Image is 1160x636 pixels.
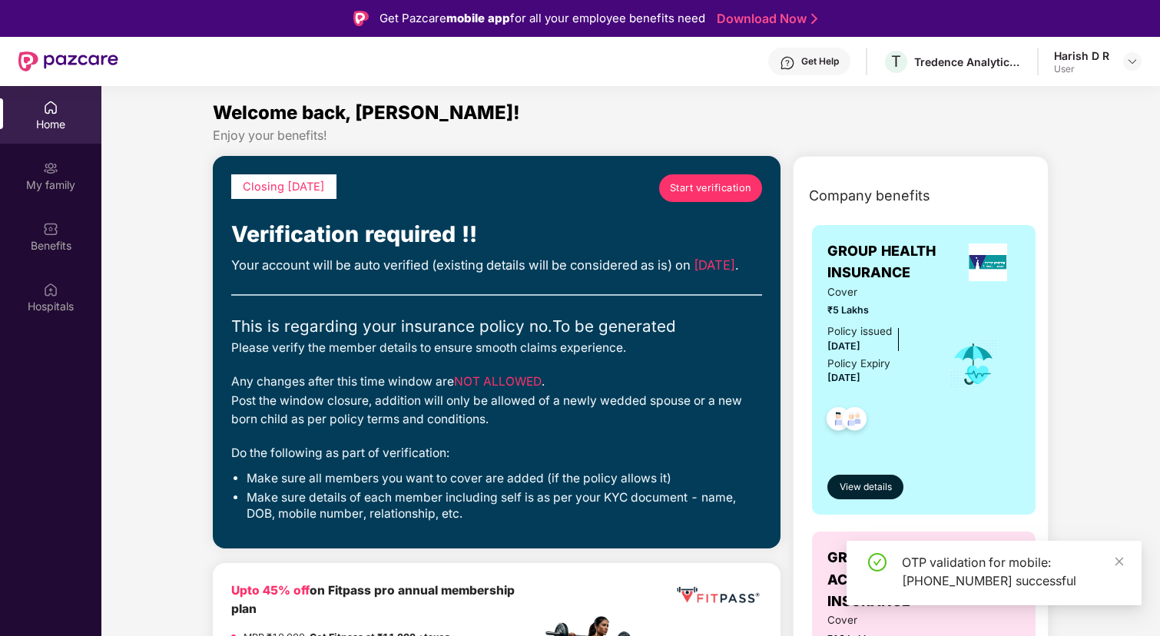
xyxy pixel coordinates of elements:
b: on Fitpass pro annual membership plan [231,583,515,616]
span: GROUP ACCIDENTAL INSURANCE [827,547,963,612]
img: icon [949,339,999,389]
img: svg+xml;base64,PHN2ZyBpZD0iSGVscC0zMngzMiIgeG1sbnM9Imh0dHA6Ly93d3cudzMub3JnLzIwMDAvc3ZnIiB3aWR0aD... [780,55,795,71]
span: Company benefits [809,185,930,207]
div: Get Help [801,55,839,68]
span: Start verification [670,181,752,196]
span: Closing [DATE] [243,180,325,194]
span: Welcome back, [PERSON_NAME]! [213,101,520,124]
div: Get Pazcare for all your employee benefits need [379,9,705,28]
span: [DATE] [827,372,860,383]
div: Harish D R [1054,48,1109,63]
span: NOT ALLOWED [454,374,542,389]
div: Enjoy your benefits! [213,128,1049,144]
span: ₹5 Lakhs [827,303,928,318]
a: Download Now [717,11,813,27]
img: svg+xml;base64,PHN2ZyBpZD0iSG9tZSIgeG1sbnM9Imh0dHA6Ly93d3cudzMub3JnLzIwMDAvc3ZnIiB3aWR0aD0iMjAiIG... [43,100,58,115]
span: Cover [827,284,928,300]
div: Your account will be auto verified (existing details will be considered as is) on . [231,256,762,276]
img: svg+xml;base64,PHN2ZyBpZD0iSG9zcGl0YWxzIiB4bWxucz0iaHR0cDovL3d3dy53My5vcmcvMjAwMC9zdmciIHdpZHRoPS... [43,282,58,297]
img: svg+xml;base64,PHN2ZyBpZD0iRHJvcGRvd24tMzJ4MzIiIHhtbG5zPSJodHRwOi8vd3d3LnczLm9yZy8yMDAwL3N2ZyIgd2... [1126,55,1138,68]
div: OTP validation for mobile: [PHONE_NUMBER] successful [902,553,1123,590]
b: Upto 45% off [231,583,310,598]
span: GROUP HEALTH INSURANCE [827,240,956,284]
span: [DATE] [827,340,860,352]
div: Tredence Analytics Solutions Private Limited [914,55,1022,69]
div: Any changes after this time window are . Post the window closure, addition will only be allowed o... [231,373,762,429]
span: T [891,52,901,71]
div: Policy issued [827,323,892,340]
li: Make sure all members you want to cover are added (if the policy allows it) [247,471,762,487]
a: Start verification [659,174,762,202]
img: Logo [353,11,369,26]
img: svg+xml;base64,PHN2ZyB4bWxucz0iaHR0cDovL3d3dy53My5vcmcvMjAwMC9zdmciIHdpZHRoPSI0OC45NDMiIGhlaWdodD... [820,402,857,440]
span: check-circle [868,553,887,571]
span: close [1114,556,1125,567]
img: svg+xml;base64,PHN2ZyB4bWxucz0iaHR0cDovL3d3dy53My5vcmcvMjAwMC9zdmciIHdpZHRoPSI0OC45NDMiIGhlaWdodD... [836,402,873,440]
div: Policy Expiry [827,356,890,372]
img: svg+xml;base64,PHN2ZyBpZD0iQmVuZWZpdHMiIHhtbG5zPSJodHRwOi8vd3d3LnczLm9yZy8yMDAwL3N2ZyIgd2lkdGg9Ij... [43,221,58,237]
div: User [1054,63,1109,75]
div: Do the following as part of verification: [231,444,762,462]
div: Verification required !! [231,217,762,252]
span: View details [840,480,892,495]
li: Make sure details of each member including self is as per your KYC document - name, DOB, mobile n... [247,490,762,522]
img: fppp.png [674,581,762,609]
img: Stroke [811,11,817,27]
div: This is regarding your insurance policy no. To be generated [231,314,762,339]
span: [DATE] [694,257,735,273]
strong: mobile app [446,11,510,25]
img: insurerLogo [969,243,1007,281]
span: Cover [827,612,928,628]
div: Please verify the member details to ensure smooth claims experience. [231,339,762,357]
img: New Pazcare Logo [18,51,118,71]
button: View details [827,475,903,499]
img: svg+xml;base64,PHN2ZyB3aWR0aD0iMjAiIGhlaWdodD0iMjAiIHZpZXdCb3g9IjAgMCAyMCAyMCIgZmlsbD0ibm9uZSIgeG... [43,161,58,176]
